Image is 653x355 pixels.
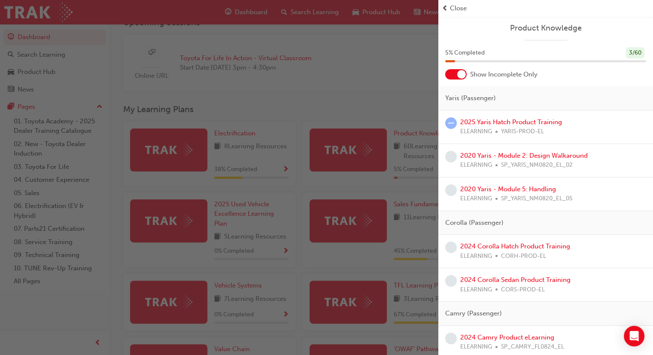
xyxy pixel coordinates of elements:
span: CORH-PROD-EL [501,251,546,261]
span: Camry (Passenger) [445,309,502,318]
span: learningRecordVerb_NONE-icon [445,242,457,253]
span: ELEARNING [460,251,492,261]
a: 2020 Yaris - Module 5: Handling [460,185,556,193]
a: 2024 Corolla Sedan Product Training [460,276,571,284]
span: Show Incomplete Only [470,70,538,80]
span: prev-icon [442,3,448,13]
span: SP_YARIS_NM0820_EL_02 [501,160,573,170]
div: Open Intercom Messenger [624,326,644,346]
span: 5 % Completed [445,48,485,58]
a: 2024 Camry Product eLearning [460,334,554,341]
span: ELEARNING [460,285,492,295]
span: SP_YARIS_NM0820_EL_05 [501,194,573,204]
span: YARIS-PROD-EL [501,127,544,137]
span: learningRecordVerb_NONE-icon [445,333,457,344]
a: 2020 Yaris - Module 2: Design Walkaround [460,152,588,159]
span: learningRecordVerb_NONE-icon [445,275,457,287]
span: SP_CAMRY_FL0824_EL [501,342,564,352]
span: learningRecordVerb_ATTEMPT-icon [445,117,457,129]
span: ELEARNING [460,160,492,170]
span: Yaris (Passenger) [445,93,496,103]
span: learningRecordVerb_NONE-icon [445,151,457,162]
button: prev-iconClose [442,3,650,13]
span: Close [450,3,467,13]
div: 3 / 60 [626,47,644,59]
span: ELEARNING [460,342,492,352]
a: 2024 Corolla Hatch Product Training [460,242,570,250]
span: learningRecordVerb_NONE-icon [445,184,457,196]
span: ELEARNING [460,194,492,204]
a: Product Knowledge [445,23,646,33]
a: 2025 Yaris Hatch Product Training [460,118,562,126]
span: Corolla (Passenger) [445,218,504,228]
span: CORS-PROD-EL [501,285,545,295]
span: ELEARNING [460,127,492,137]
